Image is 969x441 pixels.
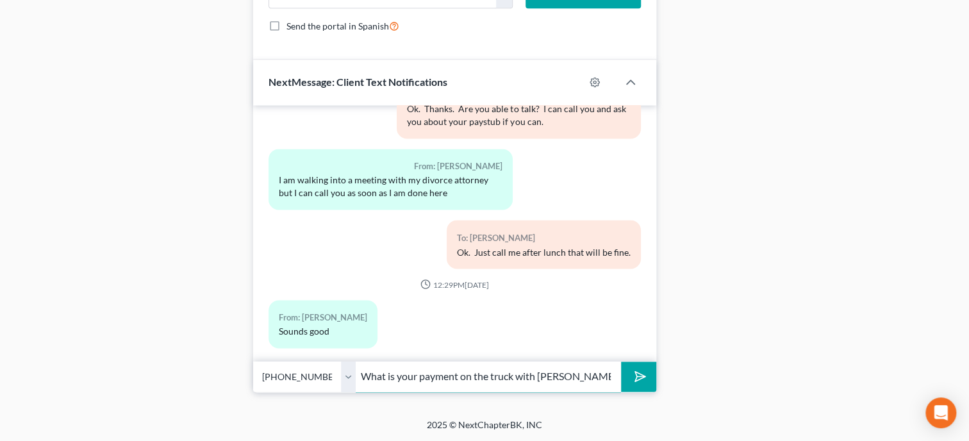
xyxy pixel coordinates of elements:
[356,361,621,392] input: Say something...
[407,103,631,128] div: Ok. Thanks. Are you able to talk? I can call you and ask you about your paystub if you can.
[269,279,641,290] div: 12:29PM[DATE]
[279,159,502,174] div: From: [PERSON_NAME]
[269,76,447,88] span: NextMessage: Client Text Notifications
[457,245,631,258] div: Ok. Just call me after lunch that will be fine.
[457,230,631,245] div: To: [PERSON_NAME]
[119,418,850,441] div: 2025 © NextChapterBK, INC
[925,397,956,428] div: Open Intercom Messenger
[279,310,367,325] div: From: [PERSON_NAME]
[286,21,389,31] span: Send the portal in Spanish
[279,325,367,338] div: Sounds good
[279,174,502,199] div: I am walking into a meeting with my divorce attorney but I can call you as soon as I am done here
